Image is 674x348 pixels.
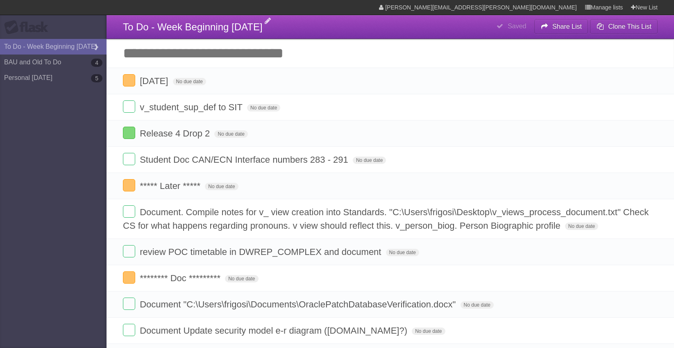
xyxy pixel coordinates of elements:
span: No due date [412,328,445,335]
label: Done [123,127,135,139]
span: No due date [565,223,598,230]
span: Student Doc CAN/ECN Interface numbers 283 - 291 [140,155,350,165]
label: Done [123,271,135,284]
b: Share List [552,23,582,30]
label: Done [123,245,135,257]
span: No due date [173,78,206,85]
span: Release 4 Drop 2 [140,128,212,139]
span: No due date [353,157,386,164]
label: Done [123,205,135,218]
span: No due date [214,130,247,138]
button: Clone This List [590,19,658,34]
span: Document. Compile notes for v_ view creation into Standards. "C:\Users\frigosi\Desktop\v_views_pr... [123,207,649,231]
label: Done [123,324,135,336]
div: Flask [4,20,53,35]
span: Document Update security model e-r diagram ([DOMAIN_NAME]?) [140,325,409,336]
b: 5 [91,74,102,82]
label: Done [123,74,135,86]
button: Share List [534,19,588,34]
label: Done [123,153,135,165]
span: v_student_sup_def to SIT [140,102,245,112]
span: No due date [225,275,258,282]
span: No due date [205,183,238,190]
label: Done [123,179,135,191]
label: Done [123,100,135,113]
b: Clone This List [608,23,651,30]
span: No due date [461,301,494,309]
span: To Do - Week Beginning [DATE] [123,21,263,32]
span: No due date [386,249,419,256]
span: Document "C:\Users\frigosi\Documents\OraclePatchDatabaseVerification.docx" [140,299,458,309]
span: review POC timetable in DWREP_COMPLEX and document [140,247,383,257]
b: 4 [91,59,102,67]
span: No due date [247,104,280,111]
label: Done [123,298,135,310]
b: Saved [508,23,526,30]
span: [DATE] [140,76,170,86]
